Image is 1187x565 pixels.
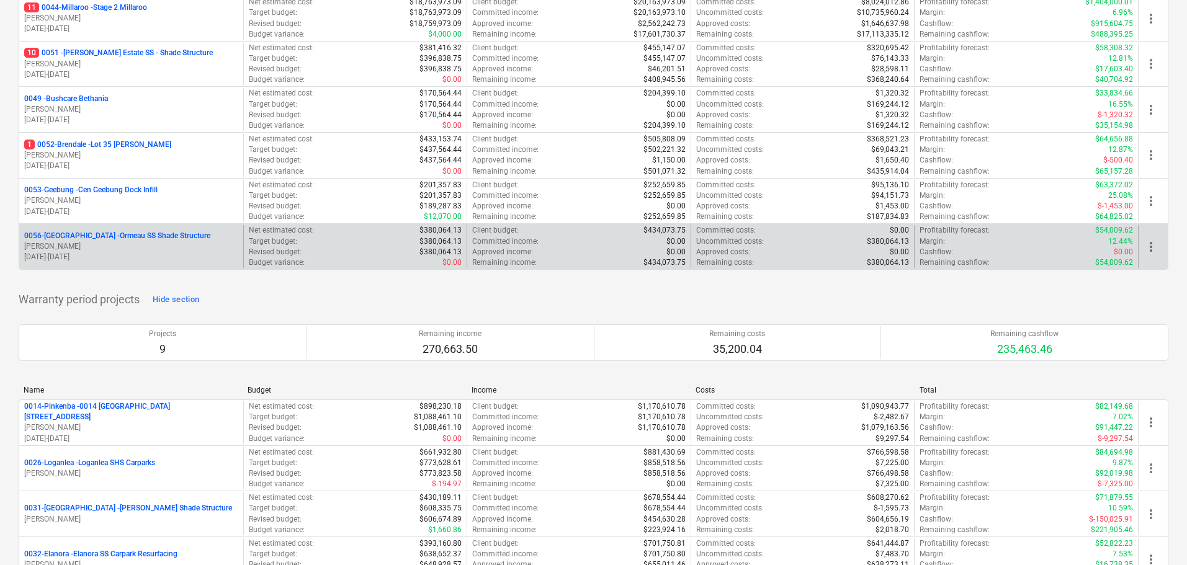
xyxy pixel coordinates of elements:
[419,236,462,247] p: $380,064.13
[643,257,686,268] p: $434,073.75
[1144,148,1158,162] span: more_vert
[696,180,756,190] p: Committed costs :
[696,236,764,247] p: Uncommitted costs :
[643,145,686,155] p: $502,221.32
[696,211,754,222] p: Remaining costs :
[920,64,953,74] p: Cashflow :
[920,155,953,166] p: Cashflow :
[472,257,537,268] p: Remaining income :
[638,19,686,29] p: $2,562,242.73
[249,43,314,53] p: Net estimated cost :
[696,257,754,268] p: Remaining costs :
[643,88,686,99] p: $204,399.10
[920,236,945,247] p: Margin :
[861,401,909,412] p: $1,090,943.77
[1113,458,1133,468] p: 9.87%
[472,134,519,145] p: Client budget :
[696,386,910,394] div: Costs
[696,422,750,433] p: Approved costs :
[920,247,953,257] p: Cashflow :
[1144,239,1158,254] span: more_vert
[472,211,537,222] p: Remaining income :
[19,292,140,307] p: Warranty period projects
[472,88,519,99] p: Client budget :
[696,19,750,29] p: Approved costs :
[149,342,176,357] p: 9
[867,166,909,177] p: $435,914.04
[643,211,686,222] p: $252,659.85
[249,64,302,74] p: Revised budget :
[419,247,462,257] p: $380,064.13
[472,225,519,236] p: Client budget :
[871,180,909,190] p: $95,136.10
[249,422,302,433] p: Revised budget :
[1095,134,1133,145] p: $64,656.88
[24,2,238,34] div: 110044-Millaroo -Stage 2 Millaroo[PERSON_NAME][DATE]-[DATE]
[24,94,108,104] p: 0049 - Bushcare Bethania
[249,401,314,412] p: Net estimated cost :
[920,53,945,64] p: Margin :
[920,120,990,131] p: Remaining cashflow :
[1095,180,1133,190] p: $63,372.02
[24,48,39,58] span: 10
[1095,401,1133,412] p: $82,149.68
[249,434,305,444] p: Budget variance :
[249,7,297,18] p: Target budget :
[1098,201,1133,211] p: $-1,453.00
[696,155,750,166] p: Approved costs :
[24,231,210,241] p: 0056-[GEOGRAPHIC_DATA] - Ormeau SS Shade Structure
[871,64,909,74] p: $28,598.11
[419,342,482,357] p: 270,663.50
[249,134,314,145] p: Net estimated cost :
[920,166,990,177] p: Remaining cashflow :
[867,120,909,131] p: $169,244.12
[643,120,686,131] p: $204,399.10
[1108,99,1133,110] p: 16.55%
[696,166,754,177] p: Remaining costs :
[861,422,909,433] p: $1,079,163.56
[249,468,302,479] p: Revised budget :
[890,247,909,257] p: $0.00
[920,180,990,190] p: Profitability forecast :
[472,434,537,444] p: Remaining income :
[1095,74,1133,85] p: $40,704.92
[249,110,302,120] p: Revised budget :
[24,185,238,216] div: 0053-Geebung -Cen Geebung Dock Infill[PERSON_NAME][DATE]-[DATE]
[472,7,539,18] p: Committed income :
[472,145,539,155] p: Committed income :
[920,422,953,433] p: Cashflow :
[414,422,462,433] p: $1,088,461.10
[1095,120,1133,131] p: $35,154.98
[24,503,232,514] p: 0031-[GEOGRAPHIC_DATA] - [PERSON_NAME] Shade Structure
[666,236,686,247] p: $0.00
[871,145,909,155] p: $69,043.21
[920,211,990,222] p: Remaining cashflow :
[1144,461,1158,476] span: more_vert
[419,180,462,190] p: $201,357.83
[24,241,238,252] p: [PERSON_NAME]
[249,201,302,211] p: Revised budget :
[419,155,462,166] p: $437,564.44
[920,29,990,40] p: Remaining cashflow :
[696,120,754,131] p: Remaining costs :
[149,329,176,339] p: Projects
[920,134,990,145] p: Profitability forecast :
[643,447,686,458] p: $881,430.69
[696,74,754,85] p: Remaining costs :
[24,150,238,161] p: [PERSON_NAME]
[696,447,756,458] p: Committed costs :
[442,120,462,131] p: $0.00
[696,134,756,145] p: Committed costs :
[442,166,462,177] p: $0.00
[410,19,462,29] p: $18,759,973.09
[874,412,909,422] p: $-2,482.67
[871,190,909,201] p: $94,151.73
[472,99,539,110] p: Committed income :
[696,401,756,412] p: Committed costs :
[920,412,945,422] p: Margin :
[1095,43,1133,53] p: $58,308.32
[249,412,297,422] p: Target budget :
[249,225,314,236] p: Net estimated cost :
[696,110,750,120] p: Approved costs :
[24,69,238,80] p: [DATE] - [DATE]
